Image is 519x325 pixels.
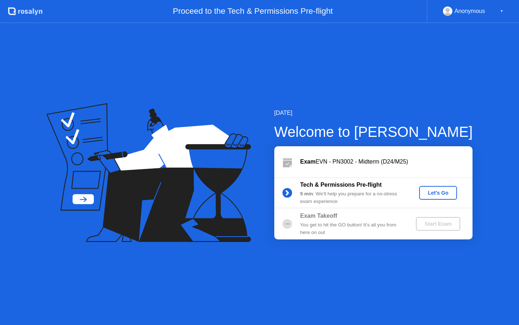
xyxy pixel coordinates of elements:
b: Exam [300,159,316,165]
div: You get to hit the GO button! It’s all you from here on out [300,221,404,236]
div: Let's Go [422,190,454,196]
div: Anonymous [454,6,485,16]
button: Let's Go [419,186,457,200]
div: ▼ [500,6,504,16]
div: : We’ll help you prepare for a no-stress exam experience [300,190,404,205]
div: [DATE] [274,109,473,117]
b: Tech & Permissions Pre-flight [300,182,382,188]
div: Welcome to [PERSON_NAME] [274,121,473,143]
b: Exam Takeoff [300,213,337,219]
div: Start Exam [419,221,457,227]
b: 5 min [300,191,313,196]
button: Start Exam [416,217,460,231]
div: EVN - PN3002 - Midterm (D24/M25) [300,157,473,166]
